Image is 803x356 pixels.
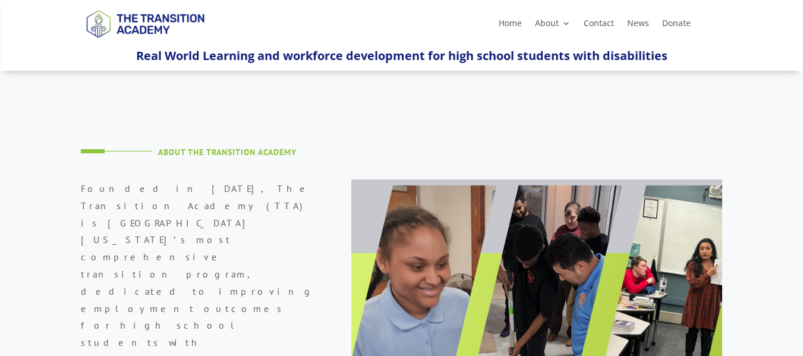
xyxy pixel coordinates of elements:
[499,19,522,32] a: Home
[535,19,571,32] a: About
[81,2,209,45] img: TTA Brand_TTA Primary Logo_Horizontal_Light BG
[158,148,316,162] h4: About The Transition Academy
[662,19,691,32] a: Donate
[81,36,209,47] a: Logo-Noticias
[136,48,667,64] span: Real World Learning and workforce development for high school students with disabilities
[627,19,649,32] a: News
[584,19,614,32] a: Contact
